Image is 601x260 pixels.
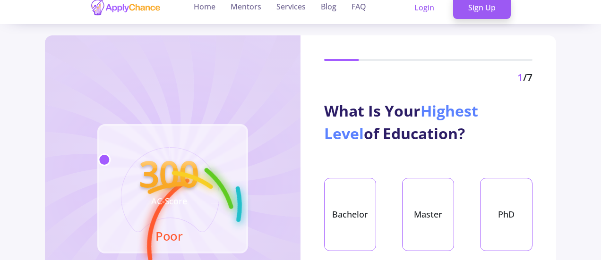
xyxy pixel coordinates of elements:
[324,100,532,145] div: What Is Your of Education?
[517,71,523,84] span: 1
[155,228,183,245] text: Poor
[139,150,199,197] text: 300
[523,71,532,84] span: /7
[324,101,478,143] span: Highest Level
[151,196,188,207] text: AC-Score
[480,178,532,251] div: PhD
[402,178,454,251] div: Master
[324,178,376,251] div: Bachelor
